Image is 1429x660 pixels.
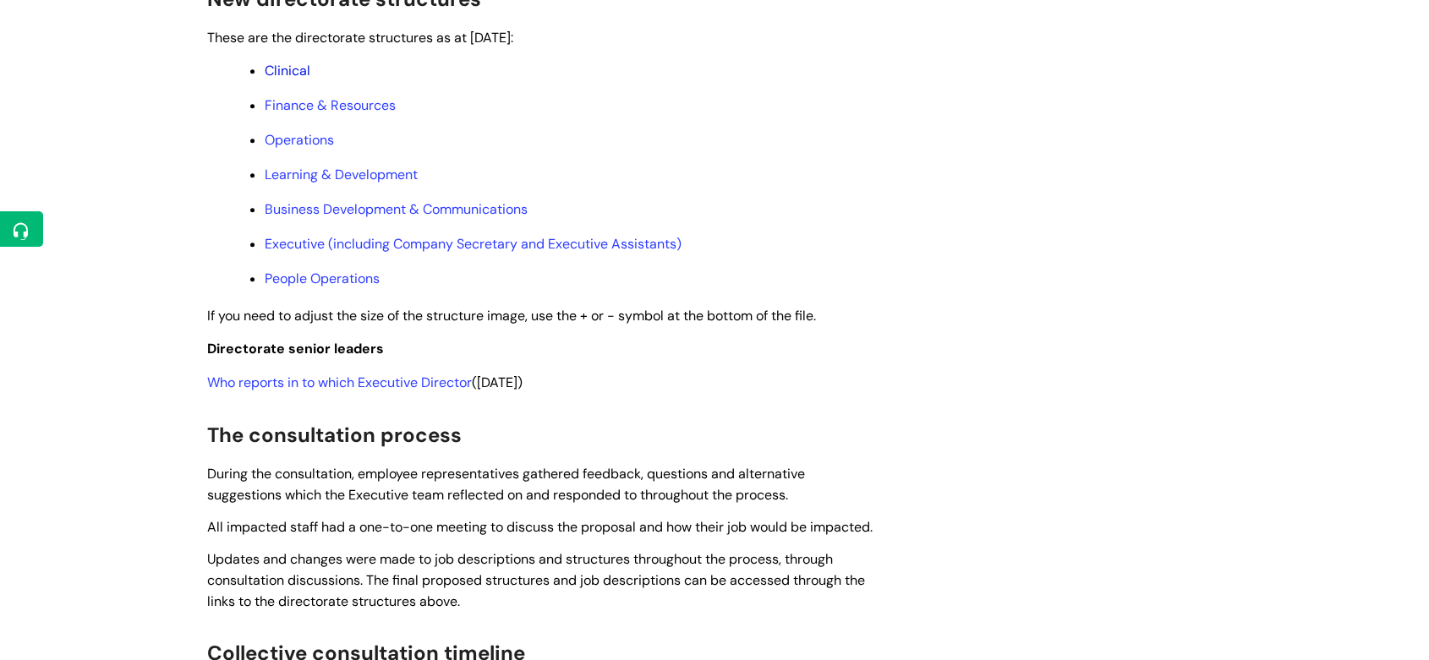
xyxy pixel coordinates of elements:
a: People Operations [265,270,380,287]
a: Executive (including Company Secretary and Executive Assistants) [265,235,682,253]
a: Learning & Development [265,166,418,183]
a: Who reports in to which Executive Director [207,374,472,391]
a: Clinical [265,62,310,79]
a: Business Development & Communications [265,200,528,218]
span: During the consultation, employee representatives gathered feedback, questions and alternative su... [207,465,805,504]
span: All impacted staff had a one-to-one meeting to discuss the proposal and how their job would be im... [207,518,873,536]
span: These are the directorate structures as at [DATE]: [207,29,513,46]
span: Directorate senior leaders [207,340,384,357]
span: ([DATE]) [207,374,523,391]
span: Updates and changes were made to job descriptions and structures throughout the process, through ... [207,550,865,610]
a: Finance & Resources [265,96,396,114]
span: The consultation process [207,422,462,448]
a: Operations [265,131,334,149]
span: If you need to adjust the size of the structure image, use the + or - symbol at the bottom of the... [207,307,816,325]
